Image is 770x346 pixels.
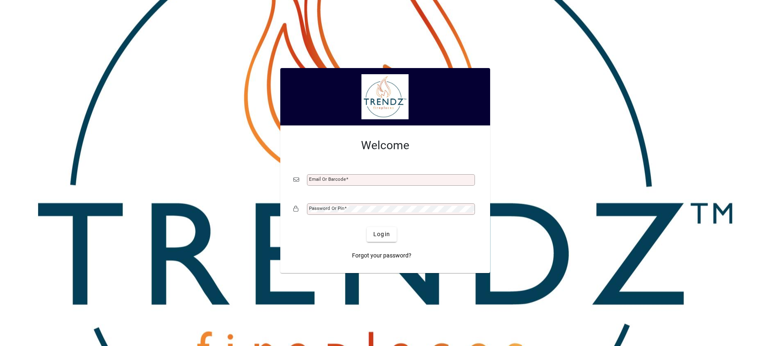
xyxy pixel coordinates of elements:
span: Login [373,230,390,239]
a: Forgot your password? [349,248,415,263]
mat-label: Email or Barcode [309,176,346,182]
mat-label: Password or Pin [309,205,344,211]
span: Forgot your password? [352,251,411,260]
button: Login [367,227,397,242]
h2: Welcome [293,139,477,153]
